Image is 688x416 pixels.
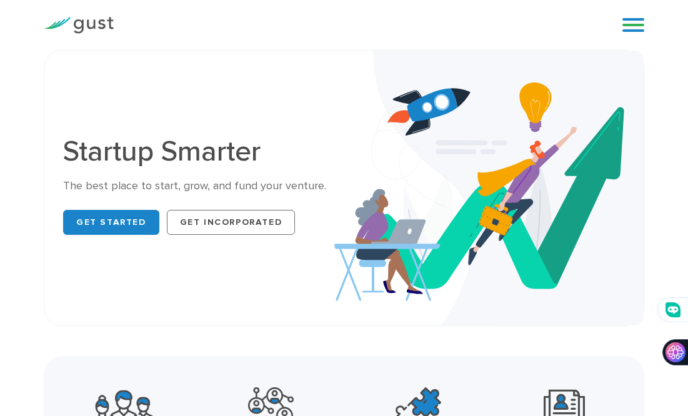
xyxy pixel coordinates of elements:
[63,210,159,235] a: Get Started
[63,137,334,166] h1: Startup Smarter
[44,17,114,34] img: Gust Logo
[167,210,296,235] a: Get Incorporated
[334,51,643,325] img: Startup Smarter Hero
[63,179,334,194] div: The best place to start, grow, and fund your venture.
